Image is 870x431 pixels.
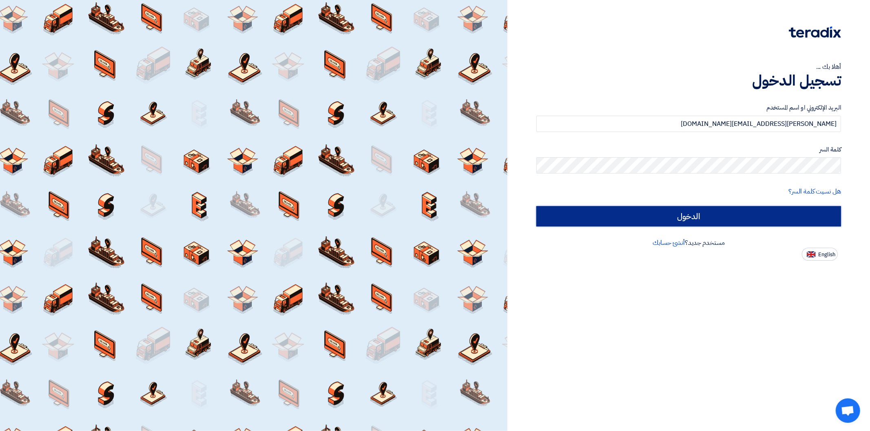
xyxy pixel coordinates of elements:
[536,206,841,226] input: الدخول
[789,187,841,196] a: هل نسيت كلمة السر؟
[802,248,838,261] button: English
[536,103,841,112] label: البريد الإلكتروني او اسم المستخدم
[818,252,835,257] span: English
[536,72,841,90] h1: تسجيل الدخول
[536,238,841,248] div: مستخدم جديد؟
[653,238,685,248] a: أنشئ حسابك
[789,26,841,38] img: Teradix logo
[536,145,841,154] label: كلمة السر
[836,398,860,423] a: Open chat
[536,62,841,72] div: أهلا بك ...
[807,251,816,257] img: en-US.png
[536,116,841,132] input: أدخل بريد العمل الإلكتروني او اسم المستخدم الخاص بك ...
